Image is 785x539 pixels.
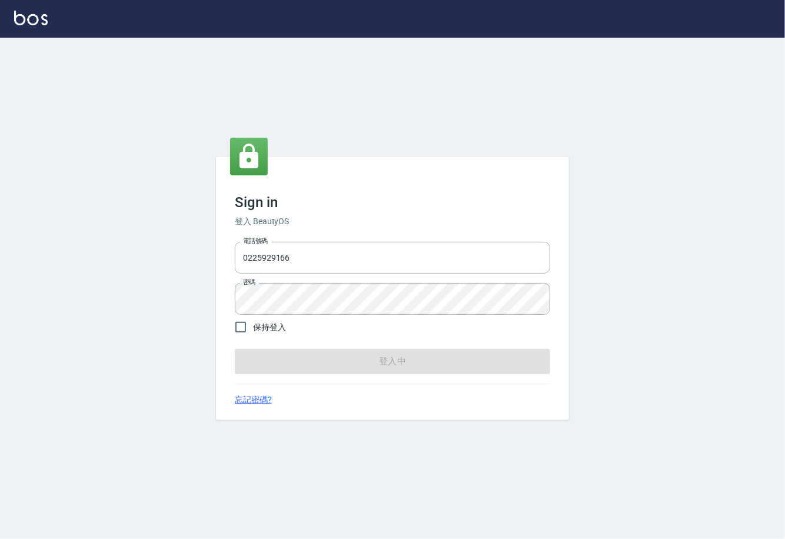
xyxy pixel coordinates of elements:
[243,278,255,287] label: 密碼
[235,394,272,406] a: 忘記密碼?
[243,237,268,245] label: 電話號碼
[14,11,48,25] img: Logo
[235,215,550,228] h6: 登入 BeautyOS
[235,194,550,211] h3: Sign in
[253,321,286,334] span: 保持登入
